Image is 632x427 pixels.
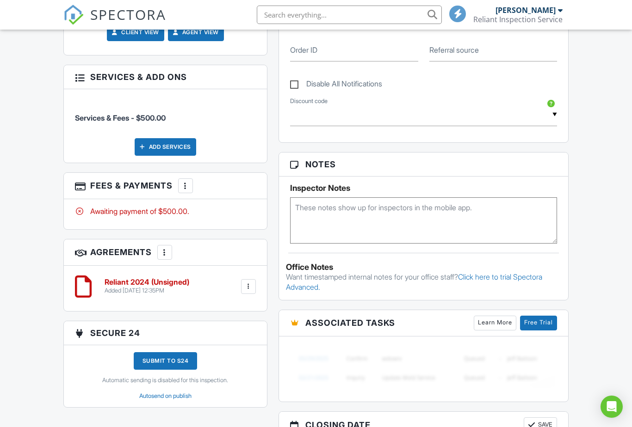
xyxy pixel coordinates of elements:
[105,287,189,294] div: Added [DATE] 12:35PM
[64,321,267,345] h3: Secure 24
[75,113,166,122] span: Services & Fees - $500.00
[134,352,198,370] div: Submit to S24
[286,262,561,272] div: Office Notes
[75,96,256,130] li: Service: Services & Fees
[290,79,382,91] label: Disable All Notifications
[279,152,568,177] h3: Notes
[105,278,189,287] h6: Reliant 2024 (Unsigned)
[496,6,556,15] div: [PERSON_NAME]
[139,392,192,399] a: Autosend on publish
[429,45,479,55] label: Referral source
[64,173,267,199] h3: Fees & Payments
[473,15,563,24] div: Reliant Inspection Service
[601,396,623,418] div: Open Intercom Messenger
[63,12,166,32] a: SPECTORA
[257,6,442,24] input: Search everything...
[134,352,198,377] a: Submit to S24
[63,5,84,25] img: The Best Home Inspection Software - Spectora
[290,343,557,393] img: blurred-tasks-251b60f19c3f713f9215ee2a18cbf2105fc2d72fcd585247cf5e9ec0c957c1dd.png
[290,97,328,105] label: Discount code
[286,272,561,293] p: Want timestamped internal notes for your office staff?
[520,316,557,330] a: Free Trial
[64,65,267,89] h3: Services & Add ons
[290,45,317,55] label: Order ID
[105,278,189,294] a: Reliant 2024 (Unsigned) Added [DATE] 12:35PM
[102,377,228,384] a: Automatic sending is disabled for this inspection.
[90,5,166,24] span: SPECTORA
[290,183,557,193] h5: Inspector Notes
[75,206,256,216] div: Awaiting payment of $500.00.
[171,28,219,37] a: Agent View
[474,316,516,330] a: Learn More
[305,317,395,329] span: Associated Tasks
[286,272,542,292] a: Click here to trial Spectora Advanced.
[135,138,196,156] div: Add Services
[64,239,267,266] h3: Agreements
